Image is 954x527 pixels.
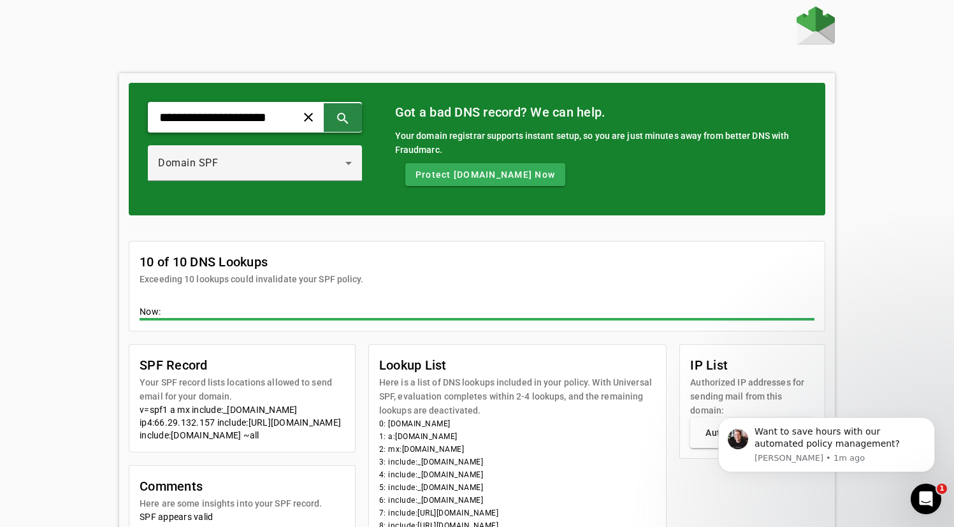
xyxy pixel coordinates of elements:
li: 6: include:_[DOMAIN_NAME] [379,494,656,507]
mat-card-title: Comments [140,476,322,496]
iframe: Intercom notifications message [699,398,954,493]
mat-card-subtitle: Exceeding 10 lookups could invalidate your SPF policy. [140,272,363,286]
span: 1 [937,484,947,494]
button: Protect [DOMAIN_NAME] Now [405,163,565,186]
li: 5: include:_[DOMAIN_NAME] [379,481,656,494]
mat-card-title: Got a bad DNS record? We can help. [395,102,806,122]
mat-card-title: SPF Record [140,355,345,375]
mat-card-subtitle: Here is a list of DNS lookups included in your policy. With Universal SPF, evaluation completes w... [379,375,656,417]
li: 3: include:_[DOMAIN_NAME] [379,456,656,468]
mat-expansion-panel-header: Authorized IPs [690,417,814,448]
img: Fraudmarc Logo [797,6,835,45]
li: 0: [DOMAIN_NAME] [379,417,656,430]
div: Now: [140,305,814,321]
mat-card-title: Lookup List [379,355,656,375]
li: 7: include:[URL][DOMAIN_NAME] [379,507,656,519]
div: SPF appears valid [140,510,345,523]
div: Your domain registrar supports instant setup, so you are just minutes away from better DNS with F... [395,129,806,157]
mat-card-title: IP List [690,355,814,375]
div: v=spf1 a mx include:_[DOMAIN_NAME] ip4:66.29.132.157 include:[URL][DOMAIN_NAME] include:[DOMAIN_N... [140,403,345,442]
a: Home [797,6,835,48]
li: 1: a:[DOMAIN_NAME] [379,430,656,443]
mat-card-title: 10 of 10 DNS Lookups [140,252,363,272]
mat-card-subtitle: Your SPF record lists locations allowed to send email for your domain. [140,375,345,403]
mat-card-subtitle: Here are some insights into your SPF record. [140,496,322,510]
span: Protect [DOMAIN_NAME] Now [416,168,555,181]
li: 4: include:_[DOMAIN_NAME] [379,468,656,481]
li: 2: mx:[DOMAIN_NAME] [379,443,656,456]
mat-card-subtitle: Authorized IP addresses for sending mail from this domain: [690,375,814,417]
iframe: Intercom live chat [911,484,941,514]
span: Domain SPF [158,157,218,169]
